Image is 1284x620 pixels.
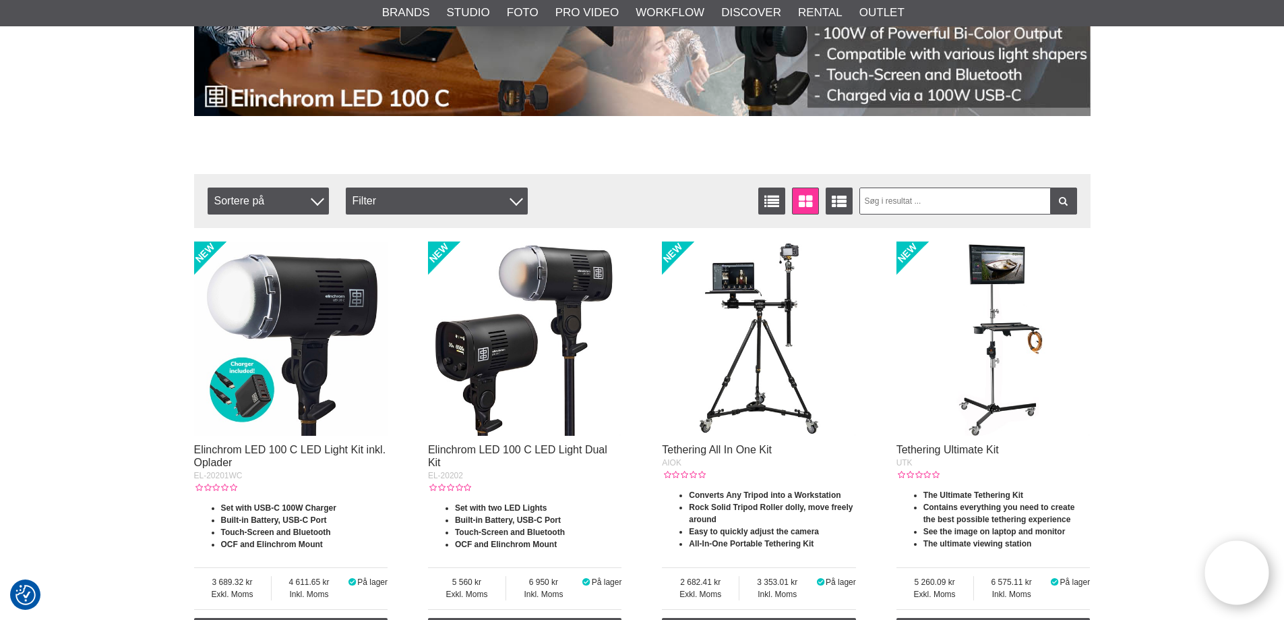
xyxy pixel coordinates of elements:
[506,576,581,588] span: 6 950
[382,4,430,22] a: Brands
[758,188,785,215] a: Vis liste
[721,4,781,22] a: Discover
[221,503,336,513] strong: Set with USB-C 100W Charger
[1049,577,1060,587] i: På lager
[428,444,607,468] a: Elinchrom LED 100 C LED Light Dual Kit
[208,188,329,215] span: Sortere på
[194,242,388,436] img: Elinchrom LED 100 C LED Light Kit inkl. Oplader
[859,4,905,22] a: Outlet
[689,503,853,524] strong: Rock Solid Tripod Roller dolly, move freely around
[346,188,528,215] div: Filter
[896,576,973,588] span: 5 260.09
[194,482,237,494] div: Kundebedømmelse: 0
[272,576,347,588] span: 4 611.65
[923,515,1071,524] strong: the best possible tethering experience
[974,588,1049,600] span: Inkl. Moms
[896,469,940,481] div: Kundebedømmelse: 0
[581,577,592,587] i: På lager
[194,444,386,468] a: Elinchrom LED 100 C LED Light Kit inkl. Oplader
[1060,577,1090,587] span: På lager
[194,588,271,600] span: Exkl. Moms
[16,585,36,605] img: Revisit consent button
[689,527,819,536] strong: Easy to quickly adjust the camera
[194,576,271,588] span: 3 689.32
[272,588,347,600] span: Inkl. Moms
[592,577,622,587] span: På lager
[974,576,1049,588] span: 6 575.11
[428,588,506,600] span: Exkl. Moms
[662,444,772,455] a: Tethering All In One Kit
[636,4,704,22] a: Workflow
[792,188,819,215] a: Vinduevisning
[662,458,681,468] span: AIOK
[826,188,853,215] a: Udvid liste
[428,482,471,494] div: Kundebedømmelse: 0
[896,242,1091,436] img: Tethering Ultimate Kit
[896,458,913,468] span: UTK
[896,588,973,600] span: Exkl. Moms
[923,527,1066,536] strong: See the image on laptop and monitor
[1050,188,1077,215] a: Filtrer
[798,4,843,22] a: Rental
[428,242,622,436] img: Elinchrom LED 100 C LED Light Dual Kit
[506,588,581,600] span: Inkl. Moms
[662,588,739,600] span: Exkl. Moms
[815,577,826,587] i: På lager
[455,540,557,549] strong: OCF and Elinchrom Mount
[455,528,565,537] strong: Touch-Screen and Bluetooth
[826,577,856,587] span: På lager
[16,583,36,607] button: Samtykkepræferencer
[428,576,506,588] span: 5 560
[507,4,539,22] a: Foto
[739,588,815,600] span: Inkl. Moms
[555,4,619,22] a: Pro Video
[357,577,388,587] span: På lager
[923,503,1075,512] strong: Contains everything you need to create
[447,4,490,22] a: Studio
[689,539,814,548] strong: All-In-One Portable Tethering Kit
[739,576,815,588] span: 3 353.01
[662,576,739,588] span: 2 682.41
[689,490,840,500] strong: Converts Any Tripod into a Workstation
[896,444,999,455] a: Tethering Ultimate Kit
[221,540,323,549] strong: OCF and Elinchrom Mount
[455,503,547,513] strong: Set with two LED Lights
[455,515,561,525] strong: Built-in Battery, USB-C Port
[221,515,327,525] strong: Built-in Battery, USB-C Port
[662,469,705,481] div: Kundebedømmelse: 0
[859,188,1077,215] input: Søg i resultat ...
[194,471,243,480] span: EL-20201WC
[428,471,463,480] span: EL-20202
[923,539,1032,548] strong: The ultimate viewing station
[347,577,358,587] i: På lager
[662,242,856,436] img: Tethering All In One Kit
[923,490,1023,500] strong: The Ultimate Tethering Kit
[221,528,331,537] strong: Touch-Screen and Bluetooth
